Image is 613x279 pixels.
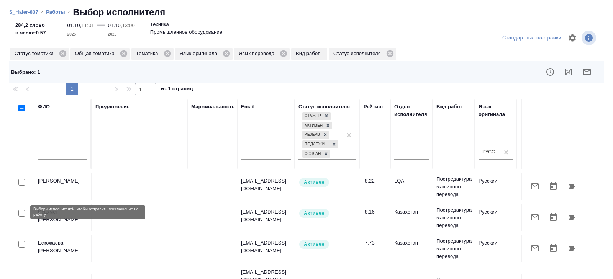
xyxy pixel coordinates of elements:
div: Рейтинг [364,103,384,111]
button: Отправить предложение о работе [578,63,596,81]
div: Вид работ [436,103,462,111]
button: Продолжить [562,208,581,227]
div: Отдел исполнителя [394,103,429,118]
span: Посмотреть информацию [582,31,598,45]
div: Рядовой исполнитель: назначай с учетом рейтинга [298,208,356,219]
button: Показать доступность исполнителя [541,63,559,81]
td: Казахский [517,204,559,231]
div: Подлежит внедрению [302,140,330,148]
td: Русский [475,173,517,200]
div: Язык перевода [234,48,290,60]
p: Активен [304,240,325,248]
button: Открыть календарь загрузки [544,208,562,227]
div: Общая тематика [70,48,130,60]
p: [EMAIL_ADDRESS][DOMAIN_NAME] [241,239,291,255]
div: 7.73 [365,239,387,247]
li: ‹ [41,8,43,16]
div: Язык перевода [521,103,555,118]
nav: breadcrumb [9,6,604,18]
div: Стажер, Активен, Резерв, Подлежит внедрению, Создан [302,111,331,121]
p: Статус исполнителя [333,50,384,57]
td: Исахмет [PERSON_NAME] [34,204,92,231]
p: Общая тематика [75,50,117,57]
p: Постредактура машинного перевода [436,237,471,260]
button: Отправить предложение о работе [526,239,544,258]
div: split button [500,32,563,44]
div: Стажер, Активен, Резерв, Подлежит внедрению, Создан [302,149,331,159]
input: Выбери исполнителей, чтобы отправить приглашение на работу [18,179,25,186]
p: Активен [304,209,325,217]
p: Тематика [136,50,161,57]
div: Стажер, Активен, Резерв, Подлежит внедрению, Создан [302,121,333,131]
span: Настроить таблицу [563,29,582,47]
p: [EMAIL_ADDRESS][DOMAIN_NAME] [241,177,291,193]
p: [EMAIL_ADDRESS][DOMAIN_NAME] [241,208,291,224]
div: Тематика [131,48,174,60]
div: Статус тематики [10,48,69,60]
p: 11:01 [81,23,94,28]
td: Казахстан [390,235,433,262]
a: Работы [46,9,65,15]
td: Казахский [517,235,559,262]
div: Стажер, Активен, Резерв, Подлежит внедрению, Создан [302,140,339,149]
button: Отправить предложение о работе [526,208,544,227]
p: 01.10, [108,23,122,28]
td: Русский [475,204,517,231]
td: LQA [390,173,433,200]
div: Рядовой исполнитель: назначай с учетом рейтинга [298,177,356,188]
span: из 1 страниц [161,84,193,95]
div: Стажер [302,112,322,120]
div: Язык оригинала [175,48,233,60]
div: Создан [302,150,322,158]
p: 13:00 [122,23,135,28]
p: 01.10, [67,23,82,28]
div: Активен [302,122,324,130]
p: Язык перевода [239,50,277,57]
button: Продолжить [562,177,581,196]
div: Резерв [302,131,321,139]
a: S_Haier-837 [9,9,38,15]
p: 284,2 слово [15,21,46,29]
div: Статус исполнителя [329,48,396,60]
div: 8.16 [365,208,387,216]
div: ФИО [38,103,50,111]
div: Рядовой исполнитель: назначай с учетом рейтинга [298,239,356,250]
li: ‹ [68,8,70,16]
td: Русский [475,235,517,262]
p: Язык оригинала [180,50,220,57]
span: Выбрано : 1 [11,69,40,75]
div: Язык оригинала [479,103,513,118]
p: Постредактура машинного перевода [436,206,471,229]
h2: Выбор исполнителя [73,6,165,18]
div: Email [241,103,254,111]
button: Продолжить [562,239,581,258]
div: — [97,18,105,38]
div: Русский [482,149,500,155]
p: Статус тематики [15,50,56,57]
p: Техника [150,21,169,28]
div: Статус исполнителя [298,103,350,111]
button: Открыть календарь загрузки [544,177,562,196]
td: Ескожаева [PERSON_NAME] [34,235,92,262]
p: Вид работ [296,50,323,57]
td: Казахстан [390,204,433,231]
div: Предложение [95,103,130,111]
div: 8.22 [365,177,387,185]
div: Маржинальность [191,103,235,111]
td: Казахский [517,173,559,200]
p: Активен [304,178,325,186]
input: Выбери исполнителей, чтобы отправить приглашение на работу [18,241,25,248]
td: [PERSON_NAME] [34,173,92,200]
p: Постредактура машинного перевода [436,175,471,198]
button: Рассчитать маржинальность заказа [559,63,578,81]
button: Открыть календарь загрузки [544,239,562,258]
div: Стажер, Активен, Резерв, Подлежит внедрению, Создан [302,130,330,140]
button: Отправить предложение о работе [526,177,544,196]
